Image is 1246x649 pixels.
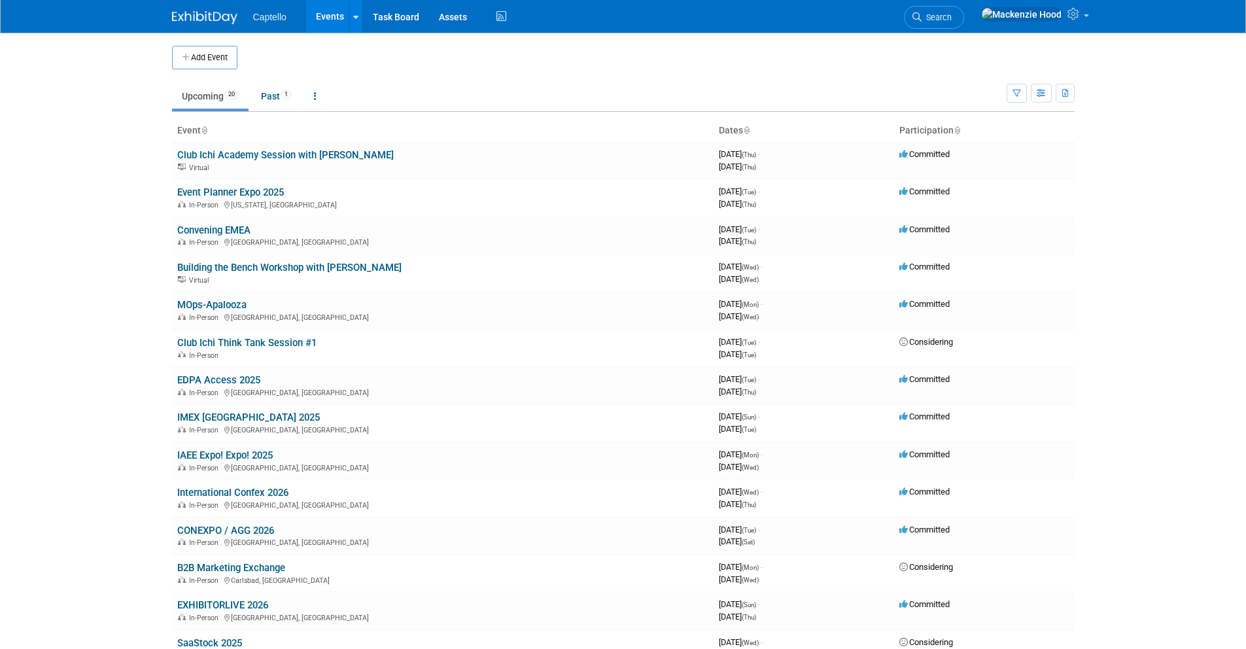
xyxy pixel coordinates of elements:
[201,125,207,135] a: Sort by Event Name
[742,339,756,346] span: (Tue)
[758,149,760,159] span: -
[758,186,760,196] span: -
[177,612,708,622] div: [GEOGRAPHIC_DATA], [GEOGRAPHIC_DATA]
[177,374,260,386] a: EDPA Access 2025
[899,449,950,459] span: Committed
[189,426,222,434] span: In-Person
[178,351,186,358] img: In-Person Event
[742,151,756,158] span: (Thu)
[742,576,759,584] span: (Wed)
[742,614,756,621] span: (Thu)
[719,449,763,459] span: [DATE]
[189,164,213,172] span: Virtual
[177,337,317,349] a: Club Ichi Think Tank Session #1
[742,451,759,459] span: (Mon)
[742,164,756,171] span: (Thu)
[178,389,186,395] img: In-Person Event
[177,149,394,161] a: Club Ichi Academy Session with [PERSON_NAME]
[758,224,760,234] span: -
[904,6,964,29] a: Search
[742,351,756,359] span: (Tue)
[189,389,222,397] span: In-Person
[719,374,760,384] span: [DATE]
[761,299,763,309] span: -
[742,188,756,196] span: (Tue)
[177,449,273,461] a: IAEE Expo! Expo! 2025
[761,562,763,572] span: -
[719,349,756,359] span: [DATE]
[719,162,756,171] span: [DATE]
[189,614,222,622] span: In-Person
[177,311,708,322] div: [GEOGRAPHIC_DATA], [GEOGRAPHIC_DATA]
[758,374,760,384] span: -
[742,238,756,245] span: (Thu)
[899,224,950,234] span: Committed
[742,276,759,283] span: (Wed)
[719,311,759,321] span: [DATE]
[719,487,763,497] span: [DATE]
[177,637,242,649] a: SaaStock 2025
[177,487,288,499] a: International Confex 2026
[899,599,950,609] span: Committed
[719,574,759,584] span: [DATE]
[172,84,249,109] a: Upcoming20
[719,612,756,622] span: [DATE]
[178,464,186,470] img: In-Person Event
[758,599,760,609] span: -
[178,426,186,432] img: In-Person Event
[177,525,274,536] a: CONEXPO / AGG 2026
[172,120,714,142] th: Event
[253,12,286,22] span: Captello
[719,499,756,509] span: [DATE]
[189,313,222,322] span: In-Person
[178,501,186,508] img: In-Person Event
[177,224,251,236] a: Convening EMEA
[178,576,186,583] img: In-Person Event
[177,262,402,273] a: Building the Bench Workshop with [PERSON_NAME]
[189,464,222,472] span: In-Person
[177,599,268,611] a: EXHIBITORLIVE 2026
[172,46,237,69] button: Add Event
[189,276,213,285] span: Virtual
[899,412,950,421] span: Committed
[172,11,237,24] img: ExhibitDay
[189,238,222,247] span: In-Person
[281,90,292,99] span: 1
[177,299,247,311] a: MOps-Apalooza
[178,201,186,207] img: In-Person Event
[177,462,708,472] div: [GEOGRAPHIC_DATA], [GEOGRAPHIC_DATA]
[758,412,760,421] span: -
[719,236,756,246] span: [DATE]
[742,264,759,271] span: (Wed)
[719,274,759,284] span: [DATE]
[719,224,760,234] span: [DATE]
[761,449,763,459] span: -
[894,120,1075,142] th: Participation
[981,7,1062,22] img: Mackenzie Hood
[719,337,760,347] span: [DATE]
[899,525,950,535] span: Committed
[177,574,708,585] div: Carlsbad, [GEOGRAPHIC_DATA]
[742,426,756,433] span: (Tue)
[742,538,755,546] span: (Sat)
[714,120,894,142] th: Dates
[719,387,756,396] span: [DATE]
[899,337,953,347] span: Considering
[189,351,222,360] span: In-Person
[719,599,760,609] span: [DATE]
[758,525,760,535] span: -
[742,413,756,421] span: (Sun)
[719,525,760,535] span: [DATE]
[189,538,222,547] span: In-Person
[719,637,763,647] span: [DATE]
[758,337,760,347] span: -
[719,186,760,196] span: [DATE]
[742,376,756,383] span: (Tue)
[178,276,186,283] img: Virtual Event
[177,562,285,574] a: B2B Marketing Exchange
[742,226,756,234] span: (Tue)
[719,299,763,309] span: [DATE]
[742,489,759,496] span: (Wed)
[189,501,222,510] span: In-Person
[899,149,950,159] span: Committed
